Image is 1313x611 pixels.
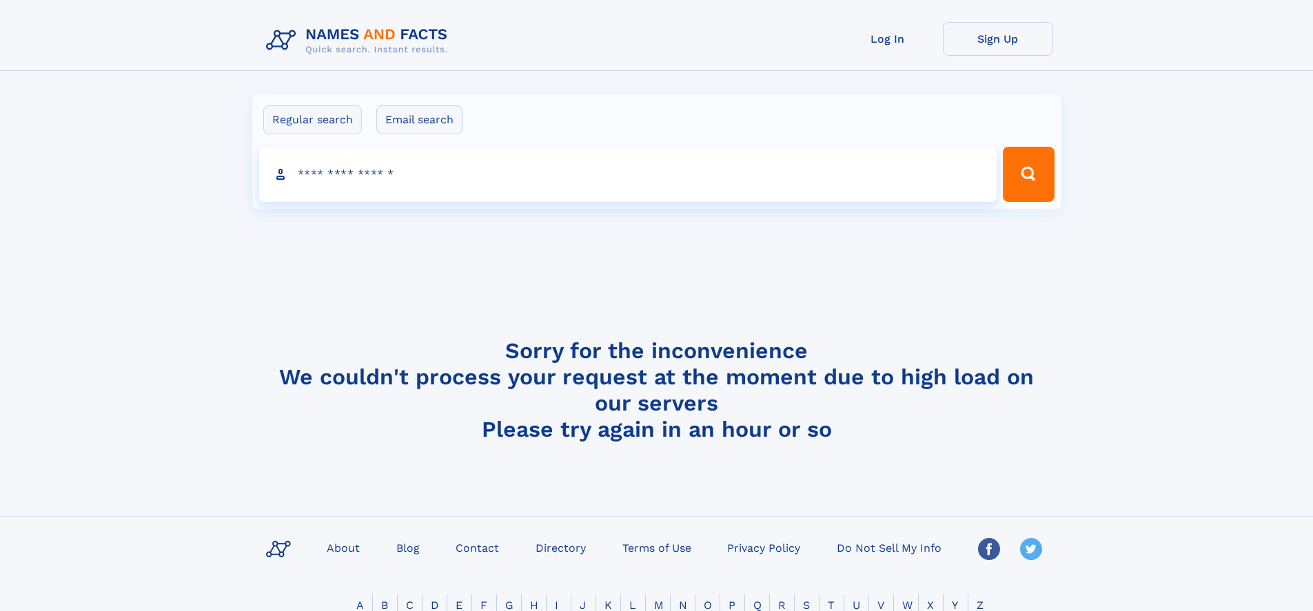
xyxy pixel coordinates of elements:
img: Twitter [1020,538,1042,560]
label: Regular search [263,105,362,134]
label: Email search [376,105,462,134]
a: Do Not Sell My Info [831,537,947,557]
a: Blog [391,537,425,557]
a: Directory [530,537,591,557]
a: Contact [450,537,505,557]
h4: Sorry for the inconvenience We couldn't process your request at the moment due to high load on ou... [261,338,1053,442]
a: Log In [833,22,943,56]
img: Facebook [978,538,1000,560]
button: Search Button [1003,147,1054,202]
a: Privacy Policy [722,537,806,557]
a: Sign Up [943,22,1053,56]
img: Logo Names and Facts [261,22,459,59]
a: About [321,537,365,557]
input: search input [259,147,997,202]
a: Terms of Use [617,537,697,557]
